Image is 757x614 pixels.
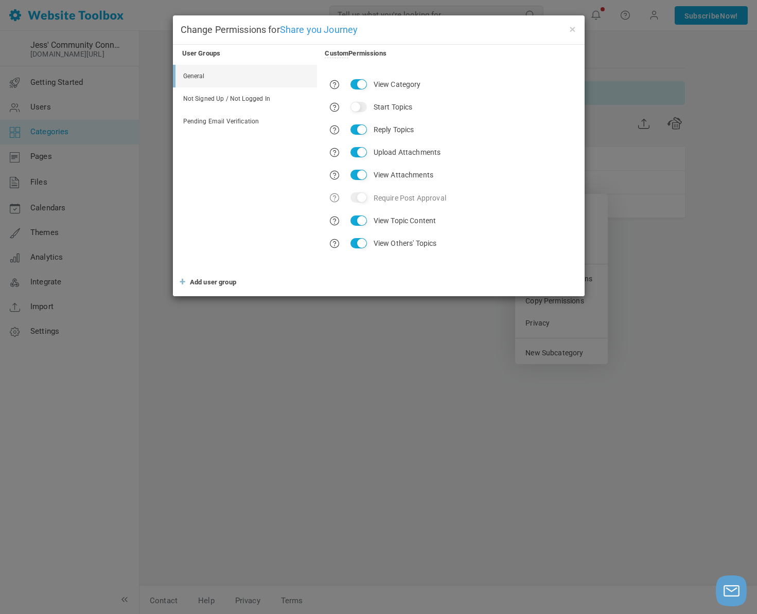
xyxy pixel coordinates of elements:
[174,47,318,60] div: User Groups
[374,100,413,114] label: Start Topics
[350,79,367,89] input: View Category
[374,213,436,228] label: View Topic Content
[190,278,236,286] span: Add user group
[175,65,317,87] a: General
[181,23,577,37] h4: Change Permissions for
[175,87,317,110] a: Not Signed Up / Not Logged In
[374,168,433,182] label: View Attachments
[374,145,441,159] label: Upload Attachments
[374,77,421,92] label: View Category
[325,47,386,60] div: Permissions
[325,49,348,58] span: Custom
[716,575,747,606] button: Launch chat
[179,273,185,292] span: +
[569,23,577,34] button: ×
[374,122,414,137] label: Reply Topics
[175,110,317,133] a: Pending Email Verification
[280,24,358,35] span: Share you Journey
[181,276,236,288] a: + Add user group
[374,191,446,205] label: Require Post Approval
[374,236,437,250] label: View Others' Topics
